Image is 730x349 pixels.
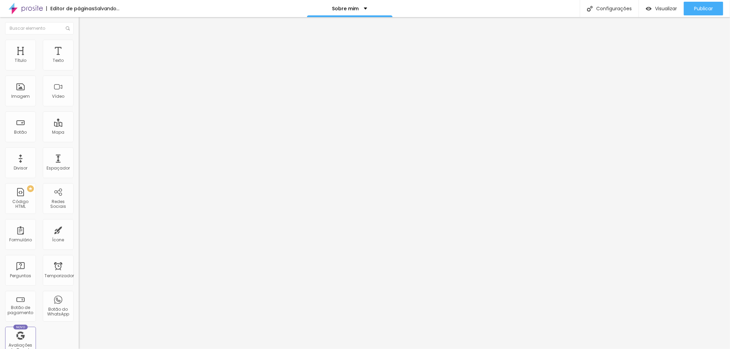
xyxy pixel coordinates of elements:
[655,5,677,12] font: Visualizar
[11,93,30,99] font: Imagem
[52,129,64,135] font: Mapa
[596,5,632,12] font: Configurações
[587,6,593,12] img: Ícone
[52,237,64,243] font: Ícone
[14,129,27,135] font: Botão
[13,199,29,209] font: Código HTML
[10,273,31,279] font: Perguntas
[47,306,69,317] font: Botão do WhatsApp
[52,93,64,99] font: Vídeo
[50,199,66,209] font: Redes Sociais
[646,6,652,12] img: view-1.svg
[9,237,32,243] font: Formulário
[47,165,70,171] font: Espaçador
[8,305,34,315] font: Botão de pagamento
[66,26,70,30] img: Ícone
[332,5,359,12] font: Sobre mim
[694,5,713,12] font: Publicar
[14,165,27,171] font: Divisor
[16,325,25,329] font: Novo
[5,22,74,35] input: Buscar elemento
[53,57,64,63] font: Texto
[79,17,730,349] iframe: Editor
[94,6,119,11] div: Salvando...
[684,2,723,15] button: Publicar
[44,273,74,279] font: Temporizador
[639,2,684,15] button: Visualizar
[15,57,26,63] font: Título
[50,5,94,12] font: Editor de páginas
